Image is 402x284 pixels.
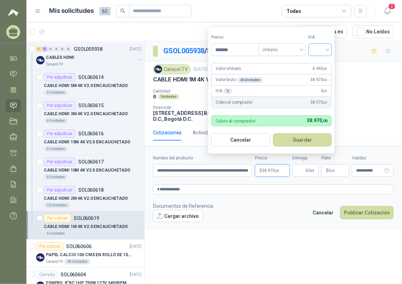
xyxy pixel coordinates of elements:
[61,272,86,277] p: SOL060604
[44,223,128,230] p: CABLE HDMI 1M 4K V2.0 ENCAUCHETADO
[248,26,291,37] div: 1 - 50 de 218
[153,155,252,161] label: Nombre del producto
[224,88,232,94] div: %
[255,155,290,161] label: Precio
[275,169,279,173] span: ,00
[44,139,130,145] p: CABLE HDMI 15M 4K V2.0 ENCAUCHETADO
[49,6,94,16] h1: Mis solicitudes
[64,259,90,265] div: 38 Unidades
[44,82,128,89] p: CABLE HDMI 5M 4K V2.0 ENCAUCHETADO
[163,47,204,55] a: GSOL005938
[44,158,75,166] div: Por adjudicar
[44,90,68,95] div: 6 Unidades
[297,25,347,38] button: Asignado a mi
[211,34,258,41] label: Precio
[44,231,68,236] div: 6 Unidades
[36,253,45,262] img: Company Logo
[153,105,223,110] p: Dirección
[308,34,332,41] label: IVA
[321,155,349,161] label: Flete
[211,133,270,147] button: Cancelar
[388,3,396,10] span: 2
[36,45,143,67] a: 1 5 0 0 0 0 GSOL005938[DATE] Company LogoCABLES HDMICaracol TV
[46,54,74,61] p: CABLES HDMI
[26,98,144,127] a: Por adjudicarSOL060615CABLE HDMI 3M 4K V2.0 ENCAUCHETADO6 Unidades
[44,174,68,180] div: 6 Unidades
[36,270,58,279] div: Cerrado
[44,146,68,152] div: 6 Unidades
[311,99,328,106] span: 38.970
[323,78,328,82] span: ,00
[130,243,142,250] p: [DATE]
[48,47,53,52] div: 0
[44,195,128,202] p: CABLE HDMI 2M 4K V2.0 ENCAUCHETADO
[46,62,63,67] p: Caracol TV
[194,66,208,73] p: [DATE]
[44,167,130,174] p: CABLE HDMI 10M 4K V2.0 ENCAUCHETADO
[78,131,104,136] p: SOL060616
[353,25,394,38] button: No Leídos
[153,76,268,83] p: CABLE HDMI 1M 4K V2.0 ENCAUCHETADO
[158,94,179,100] div: Unidades
[26,211,144,239] a: Por cotizarSOL060619CABLE HDMI 1M 4K V2.0 ENCAUCHETADO6 Unidades
[331,169,335,173] span: ,00
[130,46,142,53] p: [DATE]
[262,168,279,173] span: 38.970
[54,47,59,52] div: 0
[26,70,144,98] a: Por adjudicarSOL060614CABLE HDMI 5M 4K V2.0 ENCAUCHETADO6 Unidades
[153,129,182,136] div: Cotizaciones
[46,252,132,258] p: PAPEL CALCIO 100 CMS EN ROLLO DE 100 GR
[78,103,104,108] p: SOL060615
[26,239,144,268] a: Por cotizarSOL060606[DATE] Company LogoPAPEL CALCIO 100 CMS EN ROLLO DE 100 GRCaracol TV38 Unidades
[153,210,203,222] button: Cargar archivo
[311,77,328,83] span: 38.970
[216,88,232,94] p: IVA
[66,47,71,52] div: 0
[381,5,394,17] button: 2
[153,110,223,122] p: [STREET_ADDRESS] Bogotá D.C. , Bogotá D.C.
[321,88,327,94] span: 0
[44,203,70,208] div: 10 Unidades
[255,164,290,177] p: $38.970,00
[42,47,47,52] div: 5
[193,129,213,136] div: Actividad
[26,155,144,183] a: Por adjudicarSOL060617CABLE HDMI 10M 4K V2.0 ENCAUCHETADO6 Unidades
[292,155,319,161] label: Entrega
[340,206,394,219] button: Publicar Cotización
[120,8,125,13] span: search
[263,45,301,55] span: Unitario
[321,164,349,177] p: $ 0,00
[74,216,99,221] p: SOL060619
[46,259,63,265] p: Caracol TV
[153,202,213,210] p: Documentos de Referencia
[322,119,328,123] span: ,00
[153,89,237,94] p: Cantidad
[323,89,328,93] span: ,00
[36,242,63,251] div: Por cotizar
[44,101,75,110] div: Por adjudicar
[36,56,45,64] img: Company Logo
[216,65,241,72] p: Valor Unitario
[307,118,328,123] span: 38.970
[287,7,301,15] div: Todas
[78,75,104,80] p: SOL060614
[323,101,328,104] span: ,00
[273,133,332,147] button: Guardar
[44,111,128,117] p: CABLE HDMI 3M 4K V2.0 ENCAUCHETADO
[216,77,263,83] p: Valor bruto
[153,64,191,74] div: Caracol TV
[163,46,244,56] p: / SOL060619
[309,206,337,219] button: Cancelar
[44,214,71,222] div: Por cotizar
[323,67,328,71] span: ,00
[66,244,91,249] p: SOL060606
[44,73,75,81] div: Por adjudicar
[216,119,256,123] p: Cobro al comprador
[328,168,335,173] span: 0
[26,183,144,211] a: Por adjudicarSOL060618CABLE HDMI 2M 4K V2.0 ENCAUCHETADO10 Unidades
[36,47,41,52] div: 1
[216,99,252,106] p: Cobro al comprador
[352,155,394,161] label: Validez
[26,127,144,155] a: Por adjudicarSOL060616CABLE HDMI 15M 4K V2.0 ENCAUCHETADO6 Unidades
[44,186,75,194] div: Por adjudicar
